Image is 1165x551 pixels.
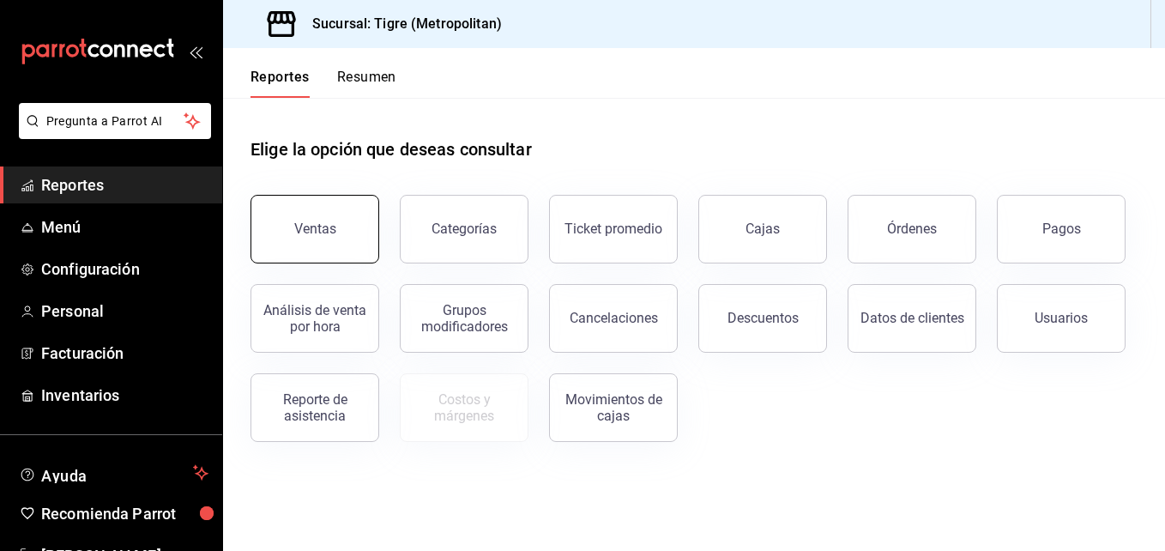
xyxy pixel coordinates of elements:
button: Categorías [400,195,528,263]
button: Datos de clientes [848,284,976,353]
div: Descuentos [727,310,799,326]
div: Grupos modificadores [411,302,517,335]
div: Reporte de asistencia [262,391,368,424]
div: Pagos [1042,221,1081,237]
button: Análisis de venta por hora [251,284,379,353]
button: Reporte de asistencia [251,373,379,442]
button: Ticket promedio [549,195,678,263]
button: Órdenes [848,195,976,263]
span: Pregunta a Parrot AI [46,112,184,130]
div: Cancelaciones [570,310,658,326]
button: Pregunta a Parrot AI [19,103,211,139]
font: Configuración [41,260,140,278]
button: open_drawer_menu [189,45,202,58]
div: Ticket promedio [564,221,662,237]
button: Ventas [251,195,379,263]
button: Grupos modificadores [400,284,528,353]
button: Resumen [337,69,396,98]
button: Cancelaciones [549,284,678,353]
button: Pagos [997,195,1126,263]
button: Cajas [698,195,827,263]
div: Datos de clientes [860,310,964,326]
a: Pregunta a Parrot AI [12,124,211,142]
div: Pestañas de navegación [251,69,396,98]
font: Menú [41,218,81,236]
font: Reportes [41,176,104,194]
div: Categorías [432,221,497,237]
div: Costos y márgenes [411,391,517,424]
div: Análisis de venta por hora [262,302,368,335]
font: Reportes [251,69,310,86]
button: Movimientos de cajas [549,373,678,442]
div: Usuarios [1035,310,1088,326]
div: Órdenes [887,221,937,237]
div: Cajas [745,221,780,237]
font: Personal [41,302,104,320]
button: Descuentos [698,284,827,353]
font: Facturación [41,344,124,362]
h3: Sucursal: Tigre (Metropolitan) [299,14,502,34]
h1: Elige la opción que deseas consultar [251,136,532,162]
font: Recomienda Parrot [41,505,176,523]
button: Contrata inventarios para ver este reporte [400,373,528,442]
span: Ayuda [41,463,186,483]
div: Ventas [294,221,336,237]
div: Movimientos de cajas [560,391,667,424]
button: Usuarios [997,284,1126,353]
font: Inventarios [41,386,119,404]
